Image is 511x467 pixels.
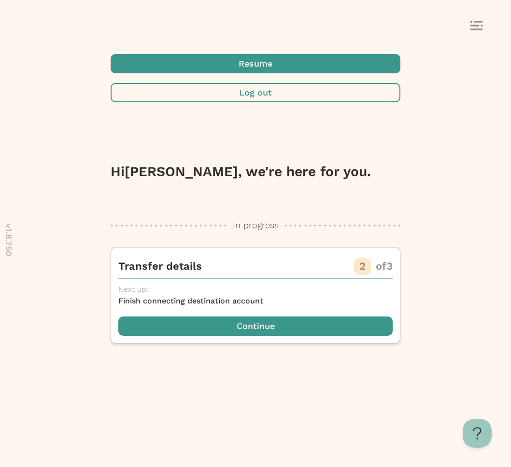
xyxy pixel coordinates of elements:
[118,316,393,336] button: Continue
[359,259,366,274] p: 2
[111,164,371,179] span: Hi [PERSON_NAME] , we're here for you.
[2,223,15,256] p: v 1.8.750
[118,284,393,295] p: Next up:
[376,259,393,274] p: of 3
[111,83,400,102] button: Log out
[118,295,393,307] p: Finish connecting destination account
[463,419,492,448] iframe: Toggle Customer Support
[233,219,279,232] p: In progress
[118,259,202,274] p: Transfer details
[111,54,400,73] button: Resume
